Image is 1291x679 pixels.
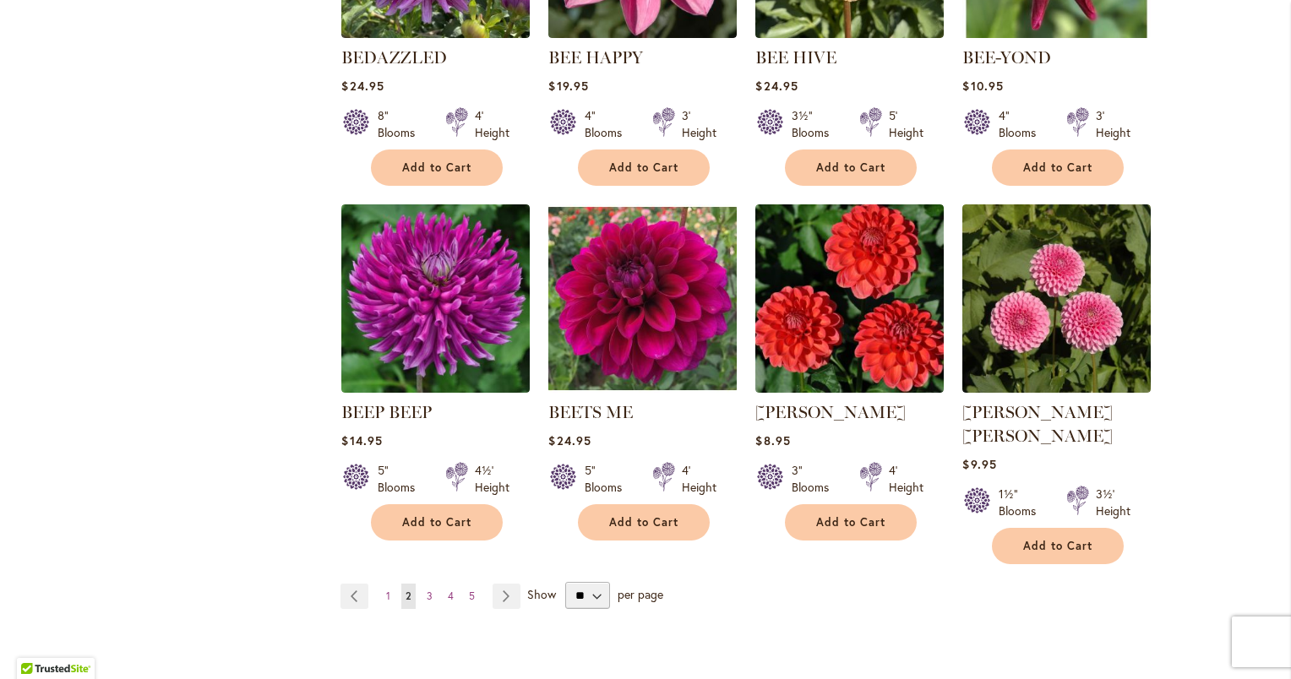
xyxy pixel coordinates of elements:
[785,504,917,540] button: Add to Cart
[755,402,906,422] a: [PERSON_NAME]
[469,589,475,602] span: 5
[402,515,471,530] span: Add to Cart
[962,78,1003,94] span: $10.95
[548,432,591,448] span: $24.95
[585,107,632,141] div: 4" Blooms
[548,78,588,94] span: $19.95
[578,149,710,186] button: Add to Cart
[448,589,454,602] span: 4
[992,149,1124,186] button: Add to Cart
[548,25,737,41] a: BEE HAPPY
[382,584,395,609] a: 1
[1096,486,1130,519] div: 3½' Height
[341,204,530,393] img: BEEP BEEP
[755,47,836,68] a: BEE HIVE
[386,589,390,602] span: 1
[755,78,798,94] span: $24.95
[889,107,923,141] div: 5' Height
[962,456,996,472] span: $9.95
[755,25,944,41] a: BEE HIVE
[13,619,60,666] iframe: Launch Accessibility Center
[427,589,433,602] span: 3
[1023,160,1092,175] span: Add to Cart
[341,25,530,41] a: Bedazzled
[962,204,1151,393] img: BETTY ANNE
[609,515,678,530] span: Add to Cart
[816,160,885,175] span: Add to Cart
[585,462,632,496] div: 5" Blooms
[475,107,509,141] div: 4' Height
[378,462,425,496] div: 5" Blooms
[889,462,923,496] div: 4' Height
[422,584,437,609] a: 3
[999,486,1046,519] div: 1½" Blooms
[475,462,509,496] div: 4½' Height
[341,380,530,396] a: BEEP BEEP
[962,380,1151,396] a: BETTY ANNE
[992,528,1124,564] button: Add to Cart
[444,584,458,609] a: 4
[548,204,737,393] img: BEETS ME
[785,149,917,186] button: Add to Cart
[1023,539,1092,553] span: Add to Cart
[792,462,839,496] div: 3" Blooms
[406,589,411,602] span: 2
[341,402,432,422] a: BEEP BEEP
[609,160,678,175] span: Add to Cart
[371,149,503,186] button: Add to Cart
[527,586,556,602] span: Show
[465,584,479,609] a: 5
[999,107,1046,141] div: 4" Blooms
[341,78,384,94] span: $24.95
[755,432,790,448] span: $8.95
[341,47,447,68] a: BEDAZZLED
[962,25,1151,41] a: BEE-YOND
[682,462,716,496] div: 4' Height
[792,107,839,141] div: 3½" Blooms
[378,107,425,141] div: 8" Blooms
[962,402,1113,446] a: [PERSON_NAME] [PERSON_NAME]
[816,515,885,530] span: Add to Cart
[682,107,716,141] div: 3' Height
[548,380,737,396] a: BEETS ME
[402,160,471,175] span: Add to Cart
[578,504,710,540] button: Add to Cart
[548,47,643,68] a: BEE HAPPY
[341,432,382,448] span: $14.95
[1096,107,1130,141] div: 3' Height
[755,380,944,396] a: BENJAMIN MATTHEW
[618,586,663,602] span: per page
[755,204,944,393] img: BENJAMIN MATTHEW
[962,47,1051,68] a: BEE-YOND
[371,504,503,540] button: Add to Cart
[548,402,633,422] a: BEETS ME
